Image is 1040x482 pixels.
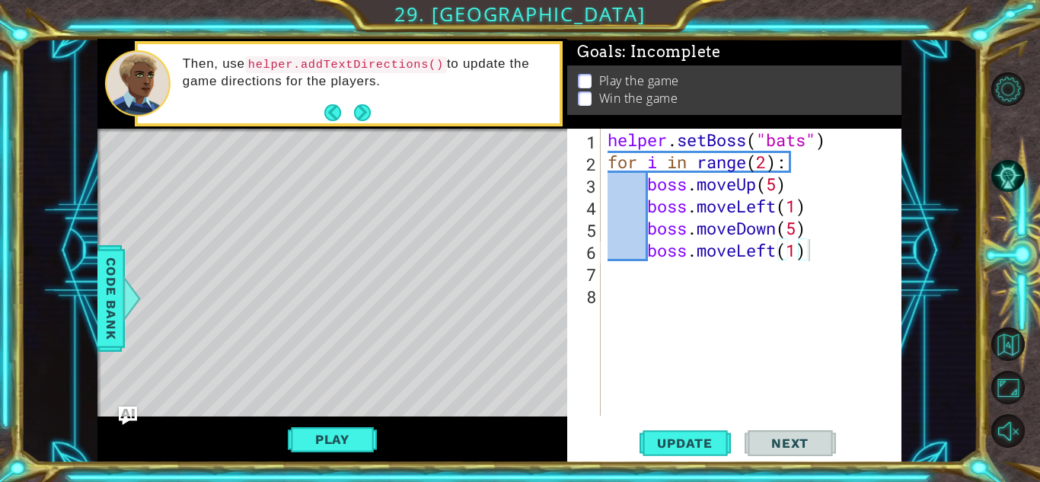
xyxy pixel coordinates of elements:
span: Next [756,436,824,451]
p: Win the game [599,90,678,107]
a: Back to Map [994,323,1040,366]
button: Next [745,426,836,460]
button: Back [324,104,354,121]
div: 1 [570,131,601,153]
button: Play [288,425,377,454]
div: 4 [570,197,601,219]
button: Ask AI [119,407,137,425]
div: 2 [570,153,601,175]
div: 5 [570,219,601,241]
button: AI Hint [991,159,1025,193]
div: 6 [570,241,601,263]
div: 8 [570,286,601,308]
button: Level Options [991,72,1025,106]
button: Maximize Browser [991,371,1025,404]
button: Unmute [991,414,1025,448]
span: Code Bank [99,252,123,345]
button: Next [353,103,373,123]
span: : Incomplete [622,43,720,61]
span: Goals [577,43,721,62]
span: Update [642,436,728,451]
code: helper.addTextDirections() [245,56,447,73]
p: Then, use to update the game directions for the players. [183,56,549,90]
div: 7 [570,263,601,286]
p: Play the game [599,72,679,89]
div: 3 [570,175,601,197]
button: Back to Map [991,327,1025,361]
button: Update [640,426,731,460]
